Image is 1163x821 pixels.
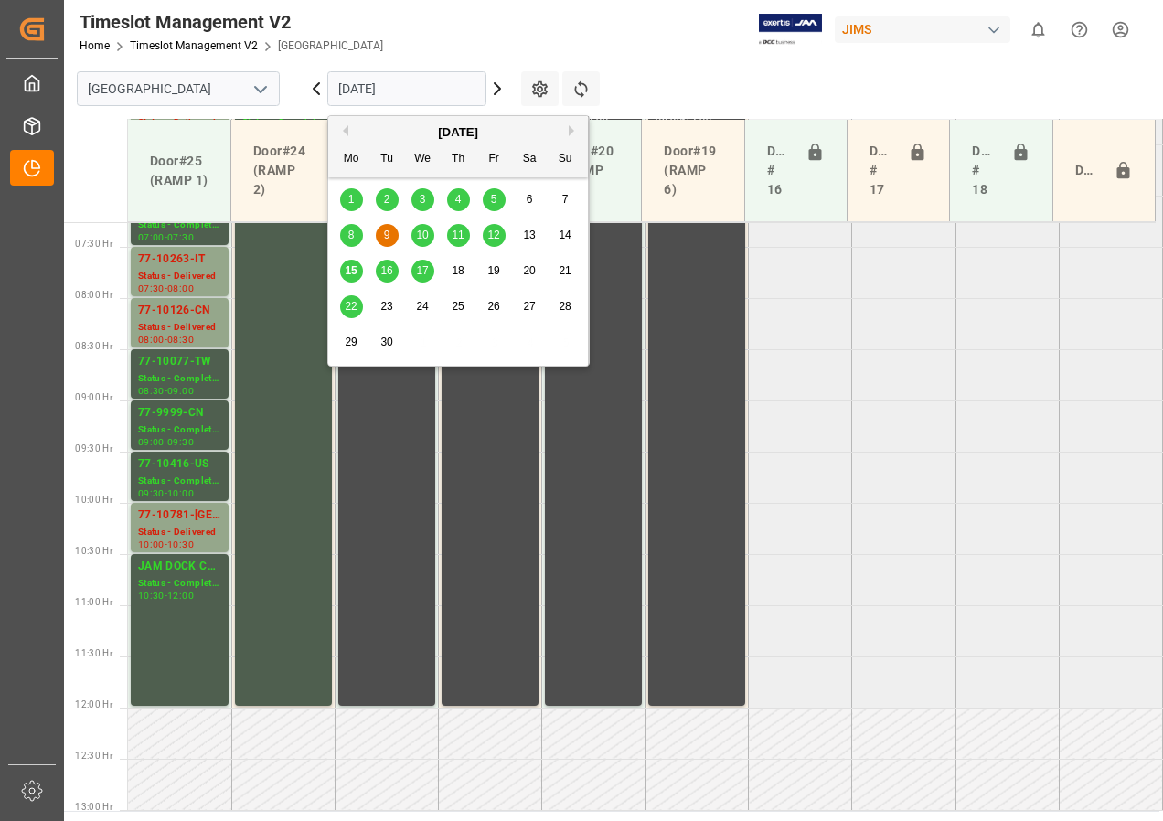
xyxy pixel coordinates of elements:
span: 13 [523,229,535,241]
div: Status - Completed [138,218,221,233]
span: 22 [345,300,357,313]
div: 07:30 [167,233,194,241]
span: 4 [455,193,462,206]
span: 08:30 Hr [75,341,112,351]
div: [DATE] [328,123,588,142]
div: 08:30 [167,336,194,344]
div: Sa [518,148,541,171]
div: 77-10263-IT [138,251,221,269]
div: Status - Completed [138,576,221,592]
span: 26 [487,300,499,313]
a: Home [80,39,110,52]
a: Timeslot Management V2 [130,39,258,52]
div: JAM DOCK CONTROL [138,558,221,576]
div: 10:30 [167,540,194,549]
span: 10:00 Hr [75,495,112,505]
div: Status - Delivered [138,269,221,284]
span: 12:00 Hr [75,699,112,709]
div: Choose Monday, September 22nd, 2025 [340,295,363,318]
div: - [165,438,167,446]
div: JIMS [835,16,1010,43]
span: 12 [487,229,499,241]
span: 09:30 Hr [75,443,112,453]
span: 29 [345,336,357,348]
span: 11:30 Hr [75,648,112,658]
div: Choose Wednesday, September 3rd, 2025 [411,188,434,211]
div: - [165,387,167,395]
div: Choose Saturday, September 20th, 2025 [518,260,541,283]
span: 09:00 Hr [75,392,112,402]
div: Choose Wednesday, September 17th, 2025 [411,260,434,283]
button: Next Month [569,125,580,136]
div: 77-10416-US [138,455,221,474]
div: Choose Monday, September 1st, 2025 [340,188,363,211]
div: Choose Saturday, September 27th, 2025 [518,295,541,318]
span: 11:00 Hr [75,597,112,607]
div: Choose Saturday, September 13th, 2025 [518,224,541,247]
div: Choose Wednesday, September 10th, 2025 [411,224,434,247]
span: 21 [559,264,571,277]
span: 13:00 Hr [75,802,112,812]
span: 07:30 Hr [75,239,112,249]
span: 08:00 Hr [75,290,112,300]
div: 08:00 [167,284,194,293]
div: Status - Completed [138,371,221,387]
div: Doors # 17 [862,134,901,207]
div: Choose Tuesday, September 23rd, 2025 [376,295,399,318]
div: Timeslot Management V2 [80,8,383,36]
div: Door#19 (RAMP 6) [656,134,729,207]
div: 12:00 [167,592,194,600]
div: Doors # 16 [760,134,798,207]
div: Su [554,148,577,171]
input: DD-MM-YYYY [327,71,486,106]
div: 09:30 [167,438,194,446]
span: 27 [523,300,535,313]
span: 1 [348,193,355,206]
div: 10:00 [138,540,165,549]
div: 09:00 [138,438,165,446]
span: 7 [562,193,569,206]
div: Choose Friday, September 12th, 2025 [483,224,506,247]
div: Choose Sunday, September 21st, 2025 [554,260,577,283]
div: We [411,148,434,171]
div: - [165,336,167,344]
span: 14 [559,229,571,241]
div: month 2025-09 [334,182,583,360]
span: 20 [523,264,535,277]
input: Type to search/select [77,71,280,106]
div: Choose Thursday, September 25th, 2025 [447,295,470,318]
div: 08:30 [138,387,165,395]
span: 17 [416,264,428,277]
span: 2 [384,193,390,206]
div: 07:30 [138,284,165,293]
div: Tu [376,148,399,171]
div: Choose Friday, September 19th, 2025 [483,260,506,283]
span: 16 [380,264,392,277]
div: Choose Tuesday, September 16th, 2025 [376,260,399,283]
span: 9 [384,229,390,241]
div: 07:00 [138,233,165,241]
div: Door#20 (RAMP 5) [554,134,626,207]
div: Fr [483,148,506,171]
div: Door#24 (RAMP 2) [246,134,318,207]
button: JIMS [835,12,1018,47]
button: Previous Month [337,125,348,136]
div: Choose Sunday, September 28th, 2025 [554,295,577,318]
span: 24 [416,300,428,313]
div: Choose Wednesday, September 24th, 2025 [411,295,434,318]
div: 77-10781-[GEOGRAPHIC_DATA] [138,506,221,525]
div: - [165,592,167,600]
span: 5 [491,193,497,206]
div: Choose Saturday, September 6th, 2025 [518,188,541,211]
div: - [165,540,167,549]
span: 10 [416,229,428,241]
div: Choose Sunday, September 7th, 2025 [554,188,577,211]
span: 28 [559,300,571,313]
div: Choose Tuesday, September 9th, 2025 [376,224,399,247]
div: Mo [340,148,363,171]
div: Door#25 (RAMP 1) [143,144,216,197]
div: 09:00 [167,387,194,395]
div: 10:30 [138,592,165,600]
span: 10:30 Hr [75,546,112,556]
div: Choose Friday, September 5th, 2025 [483,188,506,211]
